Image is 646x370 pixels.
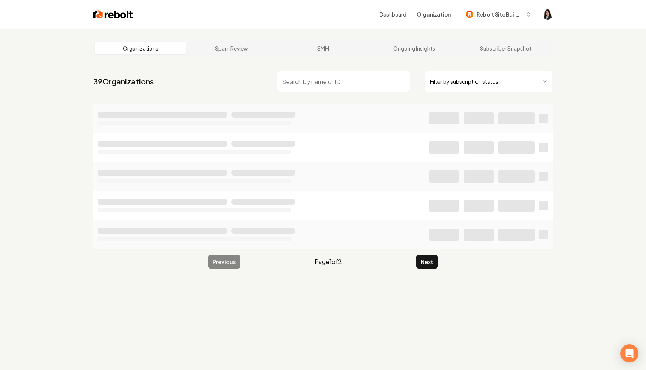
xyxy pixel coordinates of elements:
img: Haley Paramoure [542,9,553,20]
input: Search by name or ID [277,71,410,92]
button: Open user button [542,9,553,20]
span: Page 1 of 2 [315,257,342,266]
img: Rebolt Site Builder [466,11,473,18]
a: Ongoing Insights [369,42,460,54]
a: Subscriber Snapshot [460,42,551,54]
button: Organization [412,8,455,21]
a: SMM [277,42,369,54]
a: Dashboard [380,11,406,18]
img: Rebolt Logo [93,9,133,20]
button: Next [416,255,438,269]
a: 39Organizations [93,76,154,87]
a: Organizations [95,42,186,54]
span: Rebolt Site Builder [476,11,522,18]
div: Open Intercom Messenger [620,344,638,362]
a: Spam Review [186,42,278,54]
